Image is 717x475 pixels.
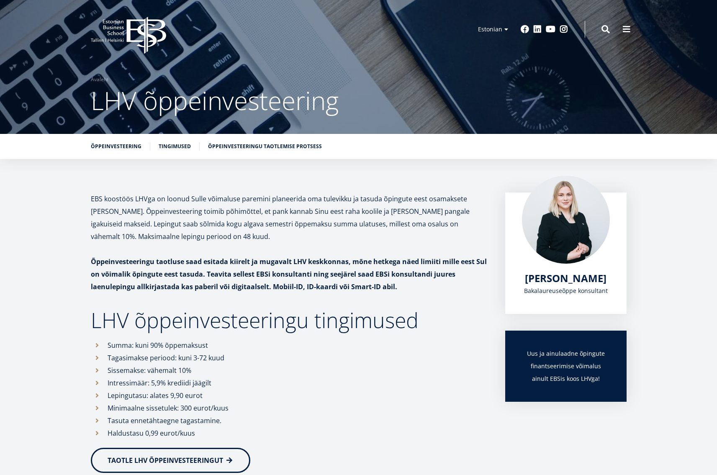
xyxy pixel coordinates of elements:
a: Instagram [560,25,568,33]
li: Intressimäär: 5,9% krediidi jäägilt [91,377,488,389]
a: Youtube [546,25,555,33]
a: TAOTLE LHV ÕPPEINVESTEERINGUT [91,448,250,473]
li: Sissemakse: vähemalt 10% [91,364,488,377]
h2: LHV õppeinvesteeringu tingimused [91,310,488,331]
a: Õppeinvesteeringu taotlemise protsess [208,142,322,151]
li: Tagasimakse periood: kuni 3-72 kuud [91,352,488,364]
a: Tingimused [159,142,191,151]
div: Bakalaureuseõppe konsultant [522,285,610,297]
a: [PERSON_NAME] [525,272,606,285]
a: Õppeinvesteering [91,142,141,151]
h3: Uus ja ainulaadne õpingute finantseerimise võimalus ainult EBSis koos LHVga! [522,347,610,385]
img: Maria [522,176,610,264]
li: Minimaalne sissetulek: 300 eurot/kuus [91,402,488,414]
span: LHV õppeinvesteering [91,83,339,118]
a: Avaleht [91,75,108,84]
strong: Õppeinvesteeringu taotluse saad esitada kiirelt ja mugavalt LHV keskkonnas, mõne hetkega näed lim... [91,257,487,291]
span: TAOTLE LHV ÕPPEINVESTEERINGUT [108,456,223,465]
li: Tasuta ennetähtaegne tagastamine. [91,414,488,427]
p: EBS koostöös LHVga on loonud Sulle võimaluse paremini planeerida oma tulevikku ja tasuda õpingute... [91,193,488,243]
li: Summa: kuni 90% õppemaksust [91,339,488,352]
span: [PERSON_NAME] [525,271,606,285]
li: Lepingutasu: alates 9,90 eurot [91,389,488,402]
a: Facebook [521,25,529,33]
li: Haldustasu 0,99 eurot/kuus [91,427,488,439]
a: Linkedin [533,25,542,33]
